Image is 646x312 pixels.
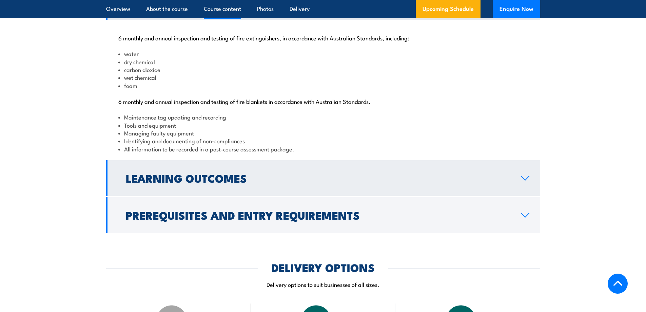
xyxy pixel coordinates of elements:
h2: DELIVERY OPTIONS [272,262,375,272]
li: carbon dioxide [118,66,528,73]
li: dry chemical [118,58,528,66]
li: Identifying and documenting of non-compliances [118,137,528,145]
a: Prerequisites and Entry Requirements [106,197,540,233]
p: 6 monthly and annual inspection and testing of fire blankets in accordance with Australian Standa... [118,98,528,105]
li: wet chemical [118,73,528,81]
li: water [118,50,528,57]
p: 6 monthly and annual inspection and testing of fire extinguishers, in accordance with Australian ... [118,34,528,41]
li: Managing faulty equipment [118,129,528,137]
a: Learning Outcomes [106,160,540,196]
p: Delivery options to suit businesses of all sizes. [106,280,540,288]
li: Tools and equipment [118,121,528,129]
li: Maintenance tag updating and recording [118,113,528,121]
li: All information to be recorded in a post-course assessment package. [118,145,528,153]
h2: Prerequisites and Entry Requirements [126,210,510,220]
li: foam [118,81,528,89]
h2: Learning Outcomes [126,173,510,183]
